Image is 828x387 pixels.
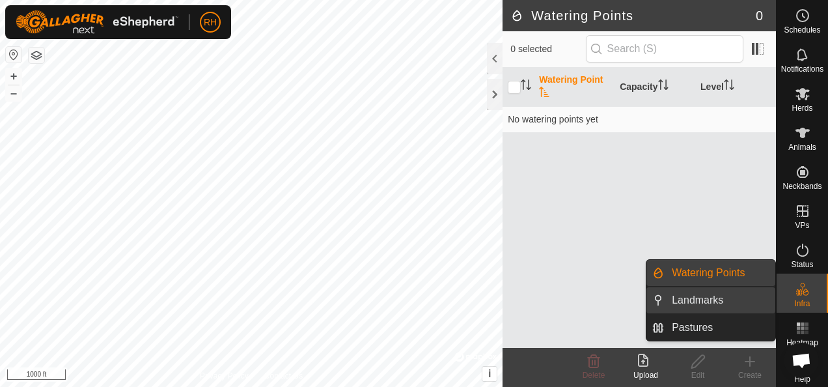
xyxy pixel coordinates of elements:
th: Watering Point [534,68,614,107]
span: 0 [756,6,763,25]
span: Schedules [784,26,820,34]
span: Status [791,261,813,268]
span: Help [794,375,810,383]
button: + [6,68,21,84]
p-sorticon: Activate to sort [658,81,669,92]
td: No watering points yet [503,106,776,132]
span: 0 selected [510,42,585,56]
th: Level [695,68,776,107]
span: Neckbands [782,182,821,190]
a: Watering Points [664,260,775,286]
span: Heatmap [786,339,818,347]
div: Create [724,369,776,381]
th: Capacity [614,68,695,107]
h2: Watering Points [510,8,756,23]
img: Gallagher Logo [16,10,178,34]
a: Landmarks [664,287,775,313]
li: Landmarks [646,287,775,313]
span: Watering Points [672,265,745,281]
p-sorticon: Activate to sort [521,81,531,92]
span: i [488,368,491,379]
span: Landmarks [672,293,723,308]
button: i [482,367,497,381]
span: VPs [795,222,809,229]
div: Upload [620,369,672,381]
button: Map Layers [29,48,44,63]
li: Watering Points [646,260,775,286]
button: – [6,85,21,101]
a: Privacy Policy [200,370,249,382]
li: Pastures [646,315,775,341]
span: Pastures [672,320,713,336]
span: Animals [788,143,816,151]
span: Herds [792,104,812,112]
span: Notifications [781,65,823,73]
a: Pastures [664,315,775,341]
span: RH [204,16,217,29]
input: Search (S) [586,35,743,63]
button: Reset Map [6,47,21,63]
p-sorticon: Activate to sort [724,81,734,92]
a: Contact Us [264,370,303,382]
span: Infra [794,300,810,308]
div: Open chat [784,343,819,378]
div: Edit [672,369,724,381]
p-sorticon: Activate to sort [539,89,549,99]
span: Delete [583,371,605,380]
